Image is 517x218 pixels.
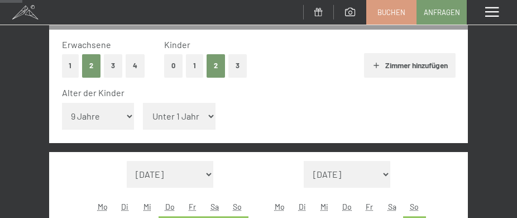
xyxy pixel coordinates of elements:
[104,54,122,77] button: 3
[62,39,111,50] span: Erwachsene
[275,202,285,211] abbr: Montag
[228,54,247,77] button: 3
[367,1,416,24] a: Buchen
[417,1,466,24] a: Anfragen
[189,202,196,211] abbr: Freitag
[164,54,183,77] button: 0
[82,54,100,77] button: 2
[342,202,352,211] abbr: Donnerstag
[126,54,145,77] button: 4
[186,54,203,77] button: 1
[388,202,396,211] abbr: Samstag
[62,54,79,77] button: 1
[143,202,151,211] abbr: Mittwoch
[165,202,175,211] abbr: Donnerstag
[233,202,242,211] abbr: Sonntag
[410,202,419,211] abbr: Sonntag
[121,202,128,211] abbr: Dienstag
[207,54,225,77] button: 2
[164,39,190,50] span: Kinder
[364,53,455,78] button: Zimmer hinzufügen
[320,202,328,211] abbr: Mittwoch
[299,202,306,211] abbr: Dienstag
[210,202,219,211] abbr: Samstag
[377,7,405,17] span: Buchen
[424,7,460,17] span: Anfragen
[62,87,447,99] div: Alter der Kinder
[366,202,373,211] abbr: Freitag
[98,202,108,211] abbr: Montag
